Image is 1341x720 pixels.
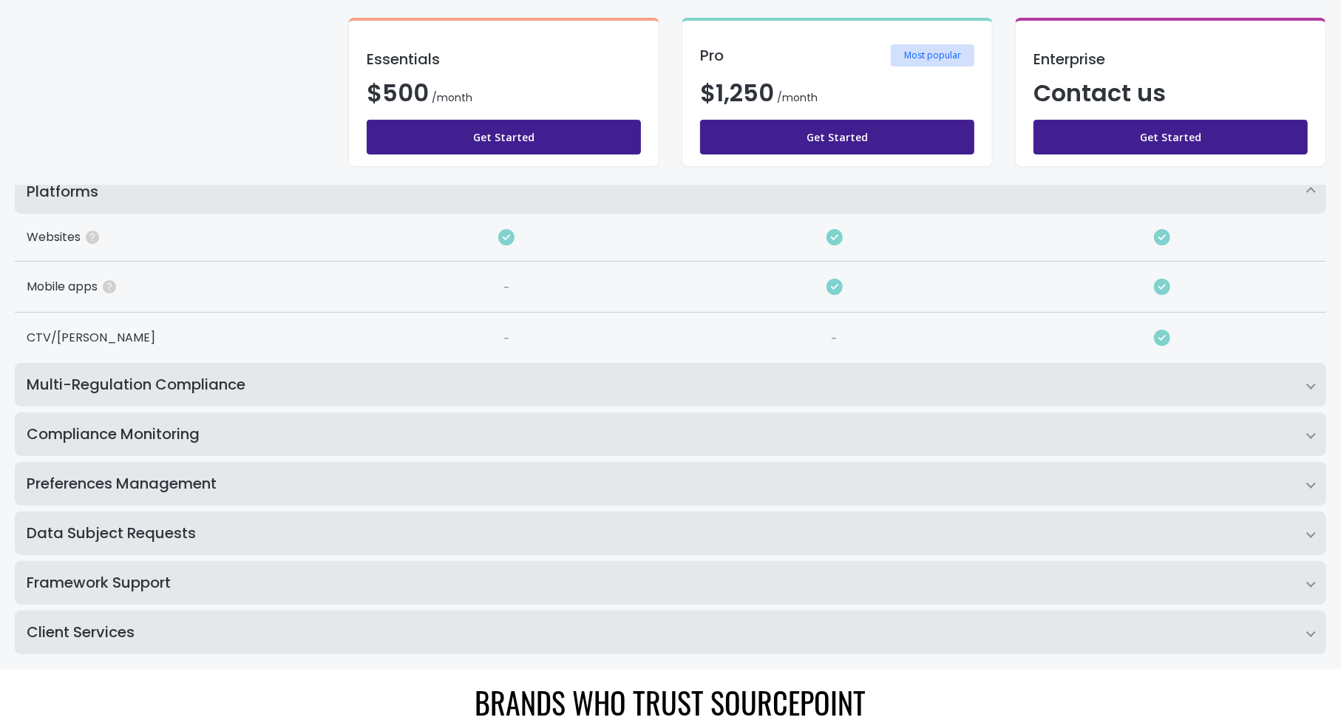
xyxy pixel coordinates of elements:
summary: Data Subject Requests [15,512,1326,555]
a: Get Started [367,120,641,154]
summary: Compliance Monitoring [15,412,1326,456]
a: Get Started [1033,120,1308,154]
h3: Pro [700,48,724,63]
summary: Client Services [15,611,1326,654]
summary: Multi-Regulation Compliance [15,363,1326,407]
div: Websites [15,214,343,262]
span: Contact us [1033,76,1166,109]
div: - [831,330,838,348]
h3: Essentials [367,52,641,67]
span: 1,250 [716,76,774,109]
span: Most popular [891,44,974,67]
div: CTV/[PERSON_NAME] [15,313,343,363]
div: - [503,330,510,348]
h3: Enterprise [1033,52,1308,67]
summary: Preferences Management [15,462,1326,506]
summary: Platforms [15,170,1326,214]
summary: Framework Support [15,561,1326,605]
span: 500 [382,76,429,109]
a: Get Started [700,120,974,154]
span: $ [367,76,429,109]
span: /month [432,90,472,105]
span: $ [700,76,774,109]
div: - [503,279,510,297]
div: Mobile apps [15,262,343,313]
span: /month [777,90,818,105]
